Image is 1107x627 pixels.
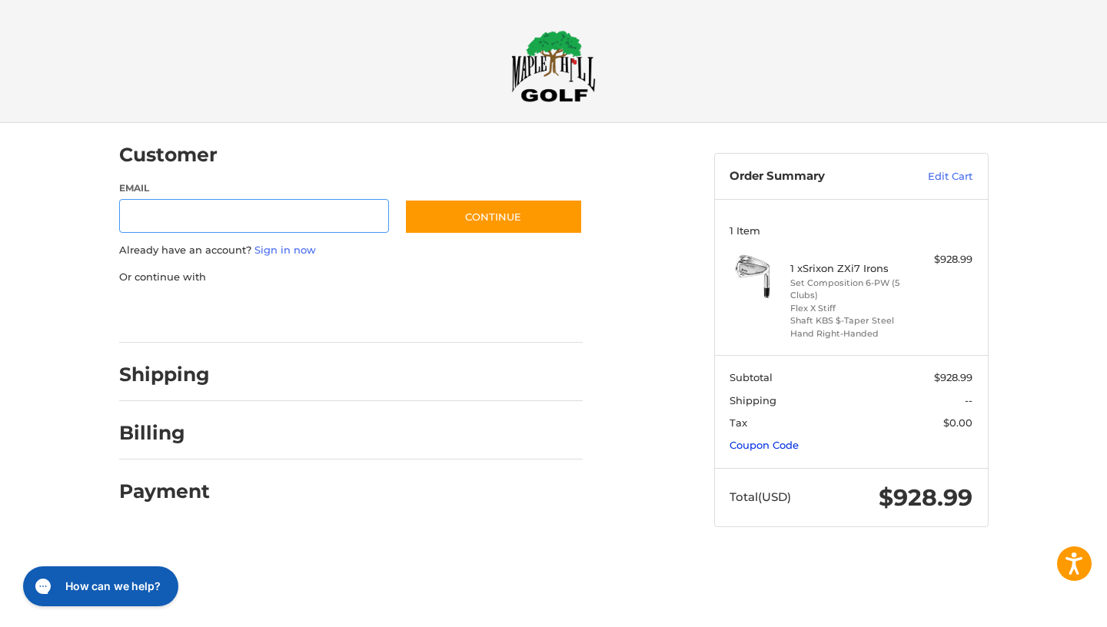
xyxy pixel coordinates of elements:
iframe: PayPal-paylater [244,300,360,327]
span: $928.99 [879,483,972,512]
p: Already have an account? [119,243,583,258]
span: Total (USD) [730,489,791,504]
li: Flex X Stiff [790,302,908,315]
li: Hand Right-Handed [790,327,908,340]
span: Shipping [730,394,776,406]
div: $928.99 [912,252,972,267]
iframe: PayPal-paypal [114,300,229,327]
iframe: Gorgias live chat messenger [15,561,184,612]
img: Maple Hill Golf [511,30,596,102]
h4: 1 x Srixon ZXi7 Irons [790,262,908,274]
h3: Order Summary [730,169,895,184]
iframe: Google Customer Reviews [980,586,1107,627]
span: Tax [730,416,747,429]
span: Subtotal [730,371,773,383]
h2: Shipping [119,363,210,386]
h2: Customer [119,143,218,167]
iframe: PayPal-venmo [374,300,490,327]
h3: 1 Item [730,224,972,237]
li: Set Composition 6-PW (5 Clubs) [790,277,908,302]
li: Shaft KBS $-Taper Steel [790,314,908,327]
a: Sign in now [254,244,316,256]
label: Email [119,181,390,195]
button: Continue [404,199,583,234]
span: $928.99 [934,371,972,383]
span: $0.00 [943,416,972,429]
span: -- [965,394,972,406]
h2: Billing [119,421,209,445]
h2: Payment [119,479,210,503]
a: Coupon Code [730,439,799,451]
a: Edit Cart [895,169,972,184]
p: Or continue with [119,270,583,285]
